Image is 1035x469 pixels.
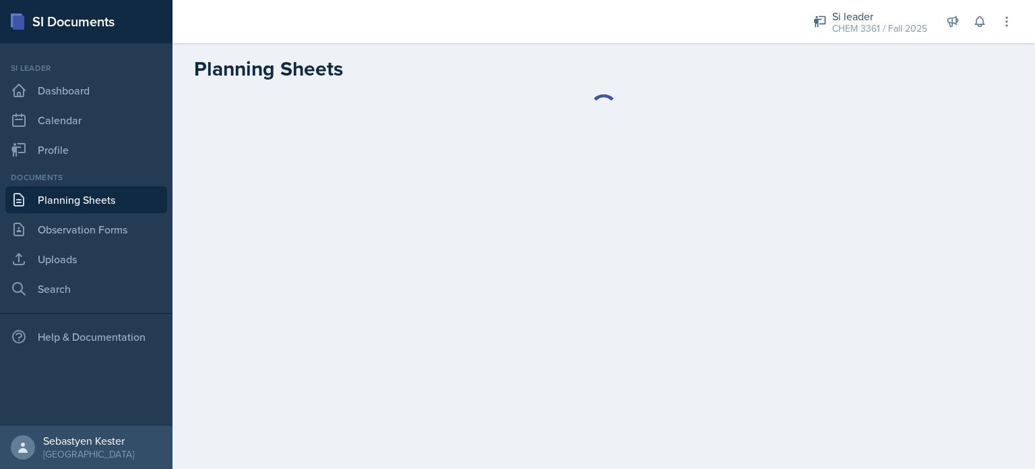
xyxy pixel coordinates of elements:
[5,246,167,273] a: Uploads
[5,136,167,163] a: Profile
[832,8,927,24] div: Si leader
[43,434,134,447] div: Sebastyen Kester
[5,171,167,184] div: Documents
[5,77,167,104] a: Dashboard
[43,447,134,461] div: [GEOGRAPHIC_DATA]
[194,57,343,81] h2: Planning Sheets
[5,107,167,134] a: Calendar
[5,275,167,302] a: Search
[5,186,167,213] a: Planning Sheets
[832,22,927,36] div: CHEM 3361 / Fall 2025
[5,323,167,350] div: Help & Documentation
[5,62,167,74] div: Si leader
[5,216,167,243] a: Observation Forms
